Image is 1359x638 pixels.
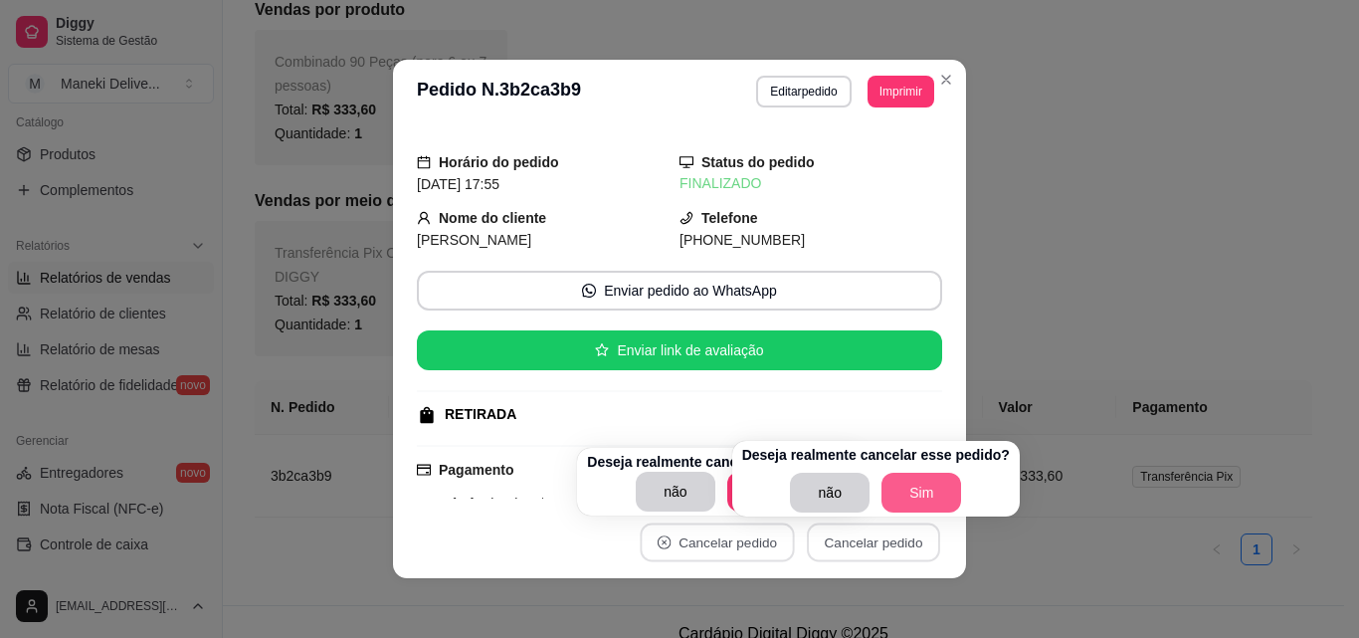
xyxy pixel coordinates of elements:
[417,76,581,107] h3: Pedido N. 3b2ca3b9
[417,271,942,311] button: whats-appEnviar pedido ao WhatsApp
[790,473,870,513] button: não
[417,496,524,512] span: Transferência Pix
[679,211,693,225] span: phone
[742,445,1010,465] p: Deseja realmente cancelar esse pedido?
[701,210,758,226] strong: Telefone
[930,64,962,96] button: Close
[636,472,715,512] button: não
[587,452,855,472] p: Deseja realmente cancelar esse pedido?
[756,76,851,107] button: Editarpedido
[439,154,559,170] strong: Horário do pedido
[807,524,940,562] button: Cancelar pedido
[582,284,596,298] span: whats-app
[417,232,531,248] span: [PERSON_NAME]
[881,473,961,513] button: Sim
[524,496,593,512] span: R$ 333,60
[679,155,693,169] span: desktop
[868,76,934,107] button: Imprimir
[595,343,609,357] span: star
[679,232,805,248] span: [PHONE_NUMBER]
[658,535,672,549] span: close-circle
[679,173,942,194] div: FINALIZADO
[727,472,807,512] button: Sim
[640,524,794,562] button: close-circleCancelar pedido
[439,462,513,478] strong: Pagamento
[417,463,431,477] span: credit-card
[417,330,942,370] button: starEnviar link de avaliação
[417,176,499,192] span: [DATE] 17:55
[445,404,516,425] div: RETIRADA
[439,210,546,226] strong: Nome do cliente
[417,155,431,169] span: calendar
[701,154,815,170] strong: Status do pedido
[417,211,431,225] span: user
